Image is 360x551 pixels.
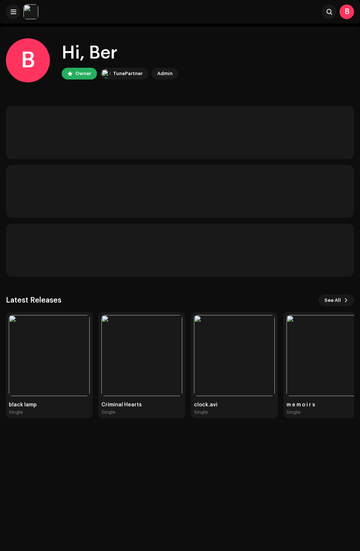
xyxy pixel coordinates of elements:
[24,4,38,19] img: bb549e82-3f54-41b5-8d74-ce06bd45c366
[9,402,90,408] div: black lamp
[157,69,173,78] div: Admin
[194,315,275,396] img: 17e0bcd2-0cbb-4eca-9123-8d0723088c19
[101,315,182,396] img: 7e67bd14-fe20-4137-b4bc-64cfc8cf4dba
[194,409,208,415] div: Single
[9,315,90,396] img: dadf741c-1710-4b7a-92a0-e5188f965465
[339,4,354,19] div: B
[194,402,275,408] div: clock.avi
[9,409,23,415] div: Single
[62,41,179,65] div: Hi, Ber
[324,293,341,308] span: See All
[287,409,300,415] div: Single
[6,294,61,306] h3: Latest Releases
[101,409,115,415] div: Single
[75,69,91,78] div: Owner
[101,69,110,78] img: bb549e82-3f54-41b5-8d74-ce06bd45c366
[318,294,354,306] button: See All
[101,402,182,408] div: Criminal Hearts
[113,69,143,78] div: TunePartner
[6,38,50,82] div: B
